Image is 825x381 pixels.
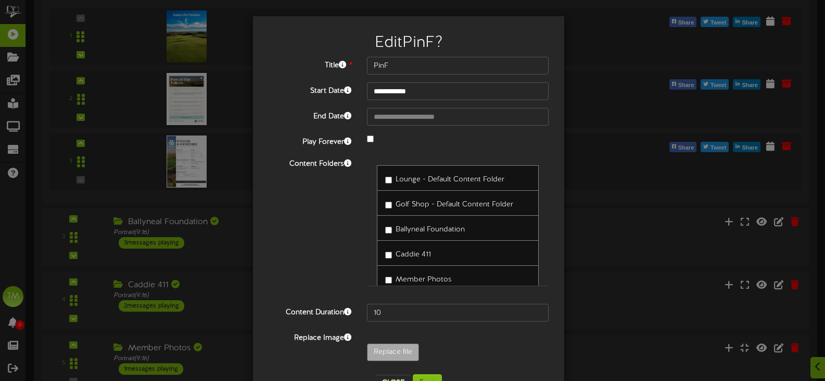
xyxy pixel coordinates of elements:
[261,82,359,96] label: Start Date
[367,304,549,322] input: 15
[367,57,549,75] input: Title
[385,252,392,259] input: Caddie 411
[261,155,359,169] label: Content Folders
[385,277,392,284] input: Member Photos
[261,108,359,122] label: End Date
[396,226,465,233] span: Ballyneal Foundation
[385,227,392,233] input: Ballyneal Foundation
[396,201,513,208] span: Golf Shop - Default Content Folder
[396,276,452,284] span: Member Photos
[261,57,359,71] label: Title
[261,304,359,318] label: Content Duration
[261,133,359,148] label: Play Forever
[385,202,392,208] input: Golf Shop - Default Content Folder
[269,34,549,52] h2: Edit PinF ?
[385,177,392,183] input: Lounge - Default Content Folder
[396,176,504,183] span: Lounge - Default Content Folder
[261,329,359,343] label: Replace Image
[396,251,431,259] span: Caddie 411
